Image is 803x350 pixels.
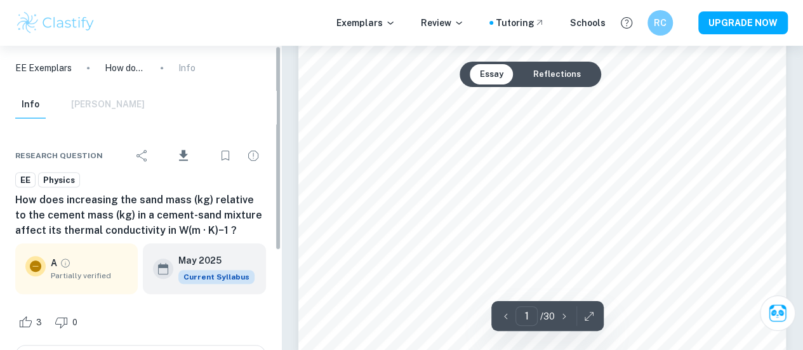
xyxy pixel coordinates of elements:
[523,64,591,84] button: Reflections
[51,270,128,281] span: Partially verified
[647,10,673,36] button: RC
[15,192,266,238] h6: How does increasing the sand mass (kg) relative to the cement mass (kg) in a cement-sand mixture ...
[105,61,145,75] p: How does increasing the sand mass (kg) relative to the cement mass (kg) in a cement-sand mixture ...
[653,16,668,30] h6: RC
[15,312,49,332] div: Like
[760,295,795,331] button: Ask Clai
[15,61,72,75] a: EE Exemplars
[178,61,196,75] p: Info
[15,91,46,119] button: Info
[51,256,57,270] p: A
[241,143,266,168] div: Report issue
[213,143,238,168] div: Bookmark
[15,150,103,161] span: Research question
[129,143,155,168] div: Share
[496,16,545,30] a: Tutoring
[15,10,96,36] img: Clastify logo
[540,309,555,323] p: / 30
[421,16,464,30] p: Review
[570,16,606,30] a: Schools
[157,139,210,172] div: Download
[51,312,84,332] div: Dislike
[470,64,514,84] button: Essay
[616,12,637,34] button: Help and Feedback
[60,257,71,269] a: Grade partially verified
[65,316,84,329] span: 0
[178,270,255,284] div: This exemplar is based on the current syllabus. Feel free to refer to it for inspiration/ideas wh...
[39,174,79,187] span: Physics
[698,11,788,34] button: UPGRADE NOW
[178,270,255,284] span: Current Syllabus
[178,253,244,267] h6: May 2025
[336,16,395,30] p: Exemplars
[15,172,36,188] a: EE
[38,172,80,188] a: Physics
[29,316,49,329] span: 3
[16,174,35,187] span: EE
